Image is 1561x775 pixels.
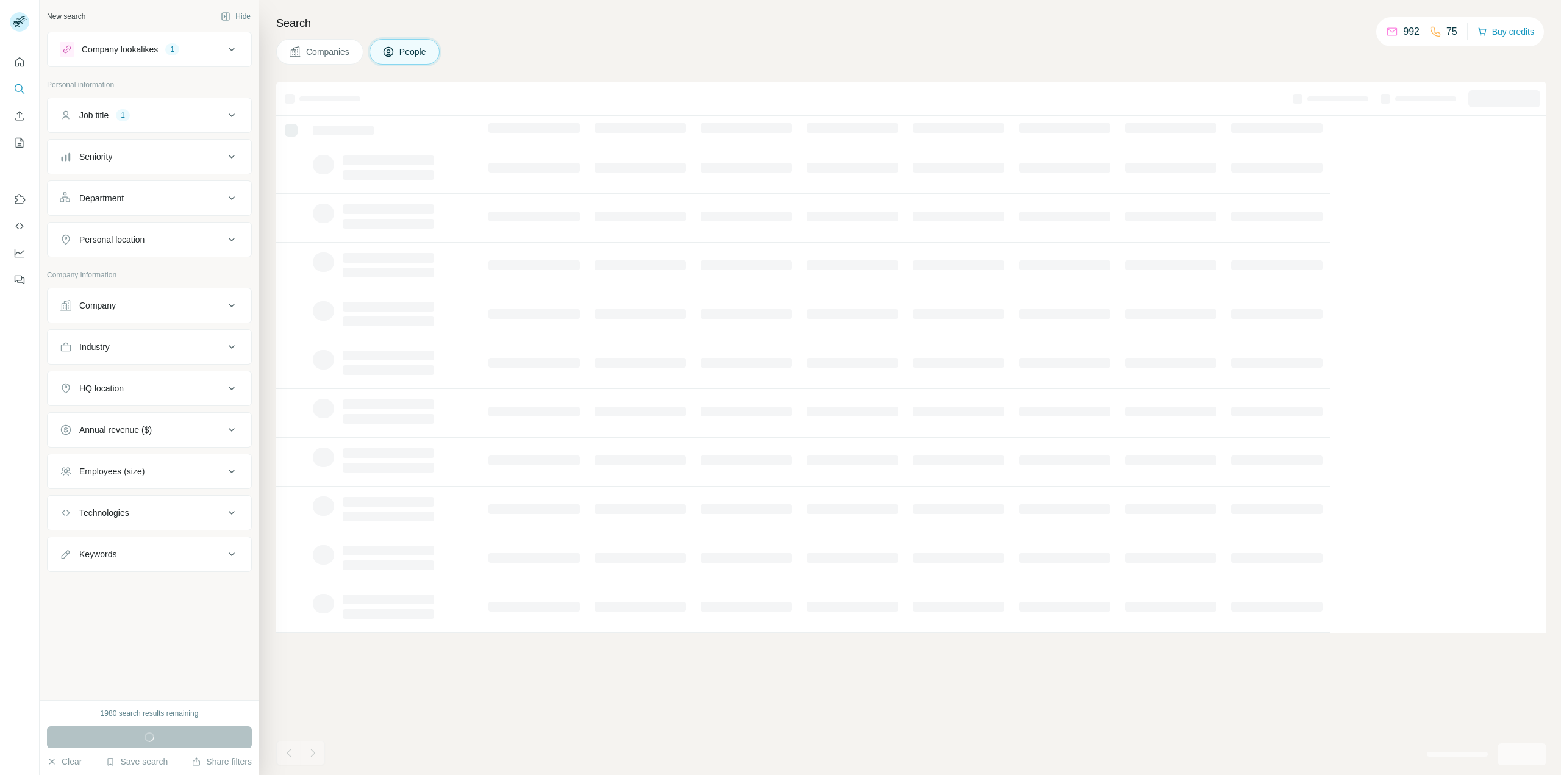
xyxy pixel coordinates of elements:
[101,708,199,719] div: 1980 search results remaining
[48,415,251,445] button: Annual revenue ($)
[79,341,110,353] div: Industry
[79,548,116,560] div: Keywords
[79,299,116,312] div: Company
[48,35,251,64] button: Company lookalikes1
[48,184,251,213] button: Department
[48,540,251,569] button: Keywords
[79,234,145,246] div: Personal location
[79,465,145,477] div: Employees (size)
[48,225,251,254] button: Personal location
[79,151,112,163] div: Seniority
[10,51,29,73] button: Quick start
[116,110,130,121] div: 1
[48,142,251,171] button: Seniority
[10,215,29,237] button: Use Surfe API
[10,105,29,127] button: Enrich CSV
[165,44,179,55] div: 1
[10,269,29,291] button: Feedback
[79,192,124,204] div: Department
[1446,24,1457,39] p: 75
[48,101,251,130] button: Job title1
[48,374,251,403] button: HQ location
[47,11,85,22] div: New search
[48,498,251,527] button: Technologies
[191,755,252,768] button: Share filters
[48,332,251,362] button: Industry
[48,291,251,320] button: Company
[79,109,109,121] div: Job title
[79,424,152,436] div: Annual revenue ($)
[47,270,252,280] p: Company information
[1403,24,1420,39] p: 992
[48,457,251,486] button: Employees (size)
[10,132,29,154] button: My lists
[79,382,124,395] div: HQ location
[79,507,129,519] div: Technologies
[10,242,29,264] button: Dashboard
[105,755,168,768] button: Save search
[47,79,252,90] p: Personal information
[47,755,82,768] button: Clear
[399,46,427,58] span: People
[82,43,158,55] div: Company lookalikes
[10,188,29,210] button: Use Surfe on LinkedIn
[306,46,351,58] span: Companies
[276,15,1546,32] h4: Search
[1477,23,1534,40] button: Buy credits
[212,7,259,26] button: Hide
[10,78,29,100] button: Search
